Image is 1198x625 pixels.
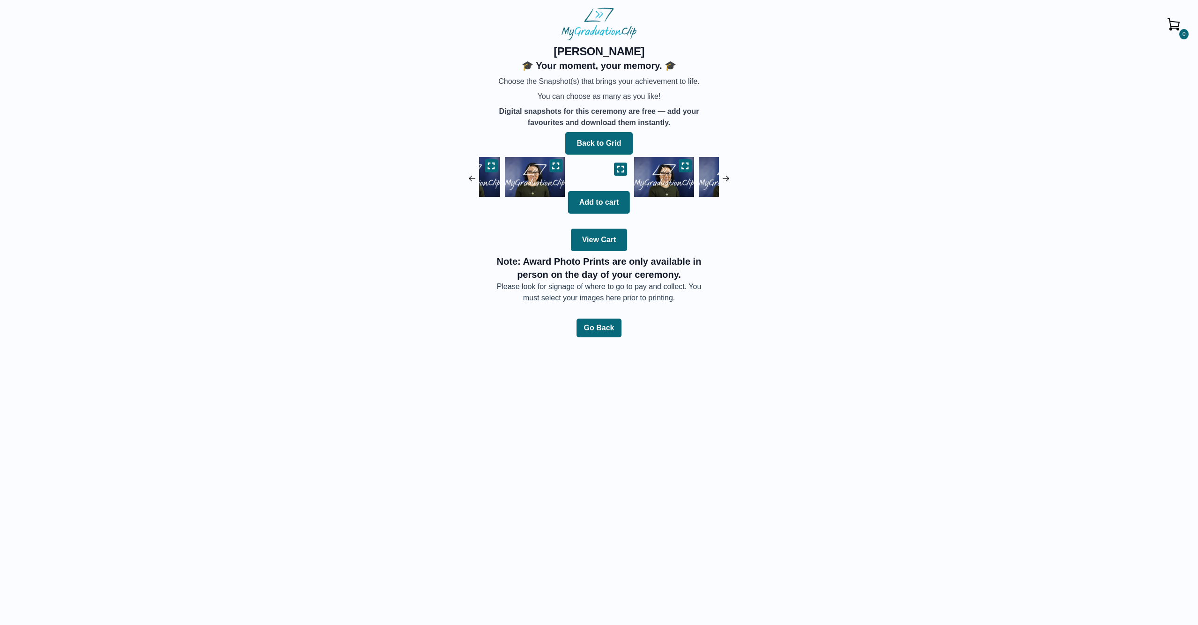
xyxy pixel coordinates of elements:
p: Note: Award Photo Prints are only available in person on the day of your ceremony. [490,255,708,281]
p: Choose the Snapshot(s) that brings your achievement to life. [490,76,708,87]
img: arrow_right.ceac2c77.svg [721,174,731,183]
p: You can choose as many as you like! [490,91,708,102]
img: IMG_8774.JPG [597,158,602,163]
button: Cart0 [1159,9,1189,39]
h2: 🎓 Your moment, your memory. 🎓 [490,59,708,72]
p: Please look for signage of where to go to pay and collect. You must select your images here prior... [490,281,708,304]
img: Cart [1162,13,1185,36]
img: arrow_left.f1af5e40.svg [467,174,477,183]
button: Add to cart [568,191,630,214]
img: MyGraduationClip [562,7,636,40]
h2: [PERSON_NAME] [490,44,708,59]
button: Back to Grid [565,132,632,155]
button: Go Back [577,319,622,337]
img: IMG_8735.JPG [503,155,567,199]
img: IMG_8763.JPG [696,155,761,199]
span: 0 [1179,29,1189,39]
p: Digital snapshots for this ceremony are free — add your favourites and download them instantly. [490,106,708,128]
img: IMG_8766.JPG [632,155,696,199]
button: View Cart [571,229,628,251]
